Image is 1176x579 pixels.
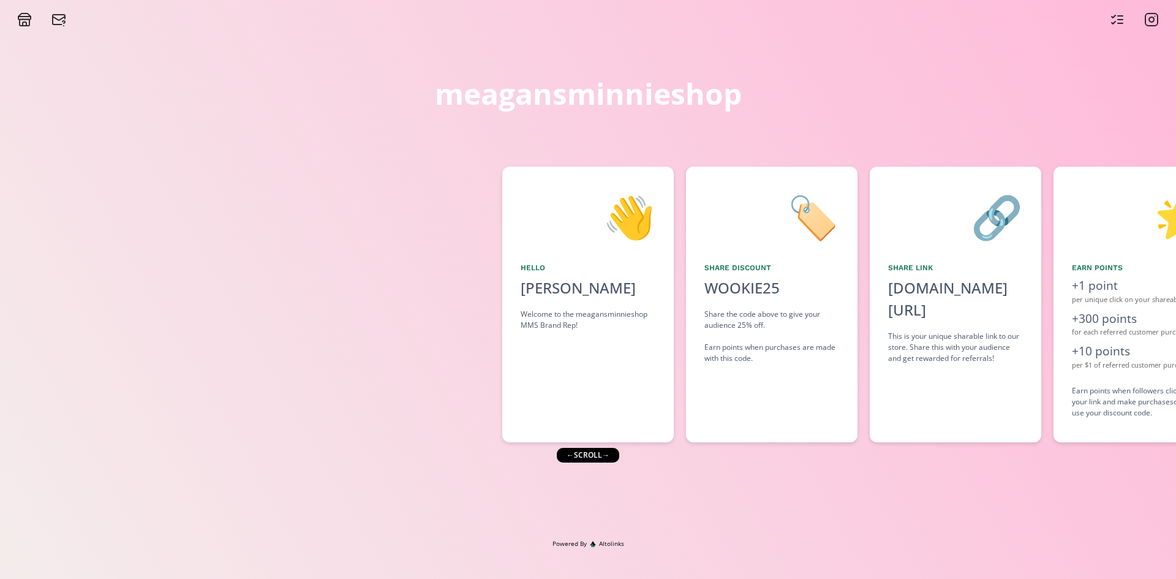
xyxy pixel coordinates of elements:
div: Share Link [888,262,1023,273]
span: Powered By [552,539,587,548]
a: meagansminnieshop [435,67,742,121]
div: Welcome to the meagansminnieshop MMS Brand Rep! [521,309,655,331]
div: 👋 [521,185,655,248]
div: [PERSON_NAME] [521,277,655,299]
div: Share Discount [704,262,839,273]
div: Share the code above to give your audience 25% off. Earn points when purchases are made with this... [704,309,839,364]
div: [DOMAIN_NAME][URL] [888,277,1023,321]
div: 🔗 [888,185,1023,248]
div: This is your unique sharable link to our store. Share this with your audience and get rewarded fo... [888,331,1023,364]
span: Altolinks [599,539,624,548]
img: favicon-32x32.png [590,541,596,547]
div: WOOKIE25 [704,277,780,299]
div: Hello [521,262,655,273]
div: 🏷️ [704,185,839,248]
div: ← scroll → [557,448,619,463]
